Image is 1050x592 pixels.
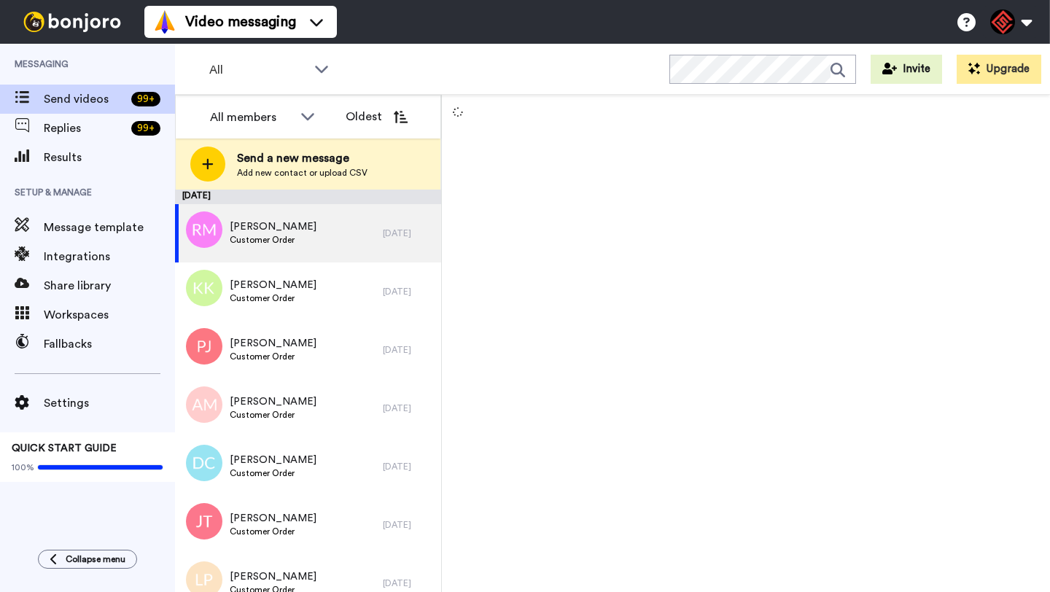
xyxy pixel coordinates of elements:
span: Integrations [44,248,175,265]
img: jt.png [186,503,222,540]
img: vm-color.svg [153,10,176,34]
span: Collapse menu [66,553,125,565]
span: Fallbacks [44,335,175,353]
div: [DATE] [383,402,434,414]
button: Invite [871,55,942,84]
span: QUICK START GUIDE [12,443,117,453]
img: am.png [186,386,222,423]
div: All members [210,109,293,126]
span: Customer Order [230,234,316,246]
span: [PERSON_NAME] [230,336,316,351]
div: [DATE] [383,577,434,589]
button: Oldest [335,102,419,131]
span: [PERSON_NAME] [230,394,316,409]
span: Add new contact or upload CSV [237,167,367,179]
div: [DATE] [383,227,434,239]
span: [PERSON_NAME] [230,278,316,292]
div: [DATE] [175,190,441,204]
div: [DATE] [383,461,434,472]
span: Replies [44,120,125,137]
button: Collapse menu [38,550,137,569]
div: 99 + [131,92,160,106]
span: All [209,61,307,79]
img: rm.png [186,211,222,248]
span: Workspaces [44,306,175,324]
span: Results [44,149,175,166]
span: [PERSON_NAME] [230,511,316,526]
span: Settings [44,394,175,412]
span: Message template [44,219,175,236]
div: [DATE] [383,344,434,356]
button: Upgrade [957,55,1041,84]
span: Customer Order [230,526,316,537]
span: Customer Order [230,409,316,421]
span: Customer Order [230,292,316,304]
img: pj.png [186,328,222,365]
span: Customer Order [230,467,316,479]
div: [DATE] [383,519,434,531]
span: Send videos [44,90,125,108]
span: [PERSON_NAME] [230,569,316,584]
div: 99 + [131,121,160,136]
span: 100% [12,461,34,473]
img: kk.png [186,270,222,306]
div: [DATE] [383,286,434,297]
span: [PERSON_NAME] [230,219,316,234]
span: Share library [44,277,175,295]
span: Send a new message [237,149,367,167]
span: [PERSON_NAME] [230,453,316,467]
span: Video messaging [185,12,296,32]
span: Customer Order [230,351,316,362]
img: bj-logo-header-white.svg [17,12,127,32]
img: dc.png [186,445,222,481]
